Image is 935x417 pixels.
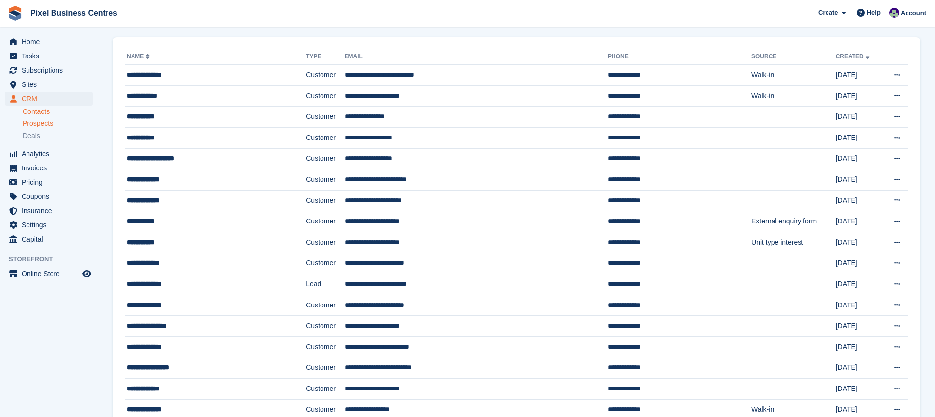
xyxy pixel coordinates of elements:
td: [DATE] [836,274,882,295]
td: [DATE] [836,190,882,211]
span: Home [22,35,80,49]
td: Customer [306,358,344,379]
td: [DATE] [836,379,882,400]
span: Tasks [22,49,80,63]
a: menu [5,190,93,203]
th: Source [751,49,836,65]
img: Ed Simpson [889,8,899,18]
td: [DATE] [836,295,882,316]
td: Lead [306,274,344,295]
td: Walk-in [751,65,836,86]
a: Prospects [23,118,93,129]
th: Email [345,49,608,65]
td: Customer [306,148,344,169]
td: [DATE] [836,211,882,232]
td: [DATE] [836,148,882,169]
a: Created [836,53,872,60]
a: Contacts [23,107,93,116]
td: External enquiry form [751,211,836,232]
span: Insurance [22,204,80,218]
a: menu [5,35,93,49]
a: Name [127,53,152,60]
td: [DATE] [836,316,882,337]
td: [DATE] [836,127,882,148]
span: Create [818,8,838,18]
td: [DATE] [836,358,882,379]
th: Type [306,49,344,65]
td: Customer [306,169,344,191]
span: Coupons [22,190,80,203]
td: [DATE] [836,169,882,191]
td: Customer [306,65,344,86]
td: [DATE] [836,232,882,253]
span: CRM [22,92,80,106]
td: Customer [306,253,344,274]
td: [DATE] [836,65,882,86]
td: [DATE] [836,85,882,107]
span: Settings [22,218,80,232]
td: Customer [306,295,344,316]
td: Customer [306,379,344,400]
td: Unit type interest [751,232,836,253]
td: Customer [306,107,344,128]
a: Pixel Business Centres [27,5,121,21]
td: Customer [306,211,344,232]
a: menu [5,92,93,106]
th: Phone [608,49,751,65]
a: Deals [23,131,93,141]
a: menu [5,147,93,161]
span: Sites [22,78,80,91]
a: menu [5,204,93,218]
td: Customer [306,232,344,253]
a: menu [5,175,93,189]
img: stora-icon-8386f47178a22dfd0bd8f6a31ec36ba5ce8667c1dd55bd0f319d3a0aa187defe.svg [8,6,23,21]
td: Customer [306,190,344,211]
td: Customer [306,85,344,107]
td: Customer [306,336,344,358]
a: menu [5,161,93,175]
td: Customer [306,127,344,148]
span: Pricing [22,175,80,189]
td: [DATE] [836,107,882,128]
span: Invoices [22,161,80,175]
a: menu [5,49,93,63]
a: menu [5,78,93,91]
td: Customer [306,316,344,337]
span: Online Store [22,267,80,280]
span: Capital [22,232,80,246]
span: Account [901,8,926,18]
td: [DATE] [836,253,882,274]
a: menu [5,232,93,246]
a: menu [5,267,93,280]
span: Subscriptions [22,63,80,77]
span: Storefront [9,254,98,264]
a: menu [5,63,93,77]
span: Deals [23,131,40,140]
a: menu [5,218,93,232]
td: [DATE] [836,336,882,358]
span: Analytics [22,147,80,161]
a: Preview store [81,268,93,279]
span: Help [867,8,881,18]
span: Prospects [23,119,53,128]
td: Walk-in [751,85,836,107]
